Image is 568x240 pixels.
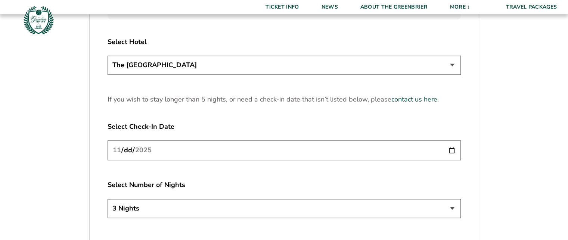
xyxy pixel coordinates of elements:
[22,4,55,36] img: Greenbrier Tip-Off
[108,122,461,131] label: Select Check-In Date
[391,95,437,104] a: contact us here
[108,95,461,104] p: If you wish to stay longer than 5 nights, or need a check-in date that isn’t listed below, please .
[108,180,461,190] label: Select Number of Nights
[108,37,461,47] label: Select Hotel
